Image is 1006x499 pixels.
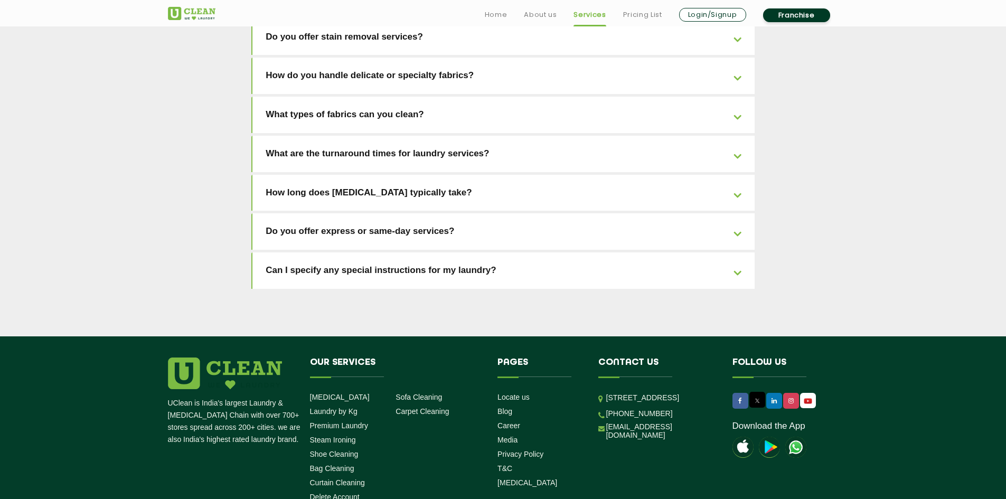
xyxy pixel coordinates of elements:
[497,450,543,458] a: Privacy Policy
[310,478,365,487] a: Curtain Cleaning
[732,421,805,431] a: Download the App
[573,8,606,21] a: Services
[606,409,673,418] a: [PHONE_NUMBER]
[396,407,449,416] a: Carpet Cleaning
[497,393,530,401] a: Locate us
[252,175,755,211] a: How long does [MEDICAL_DATA] typically take?
[497,357,582,378] h4: Pages
[497,421,520,430] a: Career
[310,357,482,378] h4: Our Services
[732,357,825,378] h4: Follow us
[310,436,356,444] a: Steam Ironing
[168,397,302,446] p: UClean is India's largest Laundry & [MEDICAL_DATA] Chain with over 700+ stores spread across 200+...
[497,464,512,473] a: T&C
[606,392,717,404] p: [STREET_ADDRESS]
[252,136,755,172] a: What are the turnaround times for laundry services?
[168,7,215,20] img: UClean Laundry and Dry Cleaning
[310,464,354,473] a: Bag Cleaning
[310,407,358,416] a: Laundry by Kg
[252,19,755,55] a: Do you offer stain removal services?
[485,8,507,21] a: Home
[606,422,717,439] a: [EMAIL_ADDRESS][DOMAIN_NAME]
[310,421,369,430] a: Premium Laundry
[252,97,755,133] a: What types of fabrics can you clean?
[732,437,754,458] img: apple-icon.png
[598,357,717,378] h4: Contact us
[310,393,370,401] a: [MEDICAL_DATA]
[785,437,806,458] img: UClean Laundry and Dry Cleaning
[252,213,755,250] a: Do you offer express or same-day services?
[396,393,442,401] a: Sofa Cleaning
[763,8,830,22] a: Franchise
[801,396,815,407] img: UClean Laundry and Dry Cleaning
[679,8,746,22] a: Login/Signup
[524,8,557,21] a: About us
[759,437,780,458] img: playstoreicon.png
[252,58,755,94] a: How do you handle delicate or specialty fabrics?
[497,478,557,487] a: [MEDICAL_DATA]
[168,357,282,389] img: logo.png
[497,407,512,416] a: Blog
[623,8,662,21] a: Pricing List
[252,252,755,289] a: Can I specify any special instructions for my laundry?
[310,450,359,458] a: Shoe Cleaning
[497,436,518,444] a: Media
